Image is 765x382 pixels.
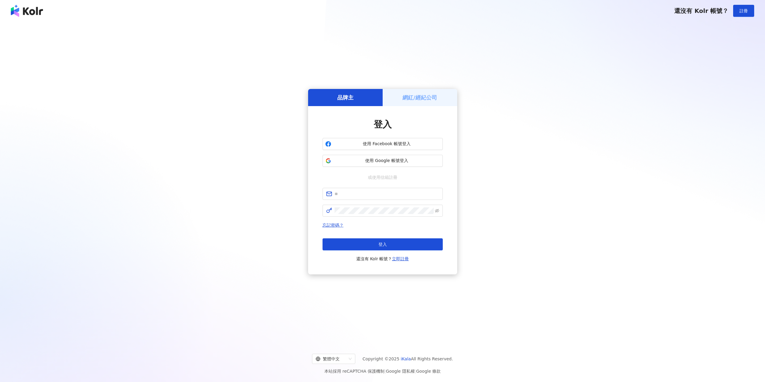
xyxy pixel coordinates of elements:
h5: 品牌主 [337,94,353,101]
span: 還沒有 Kolr 帳號？ [674,7,728,14]
span: | [415,369,416,374]
button: 註冊 [733,5,754,17]
span: 使用 Google 帳號登入 [334,158,440,164]
div: 繁體中文 [316,354,346,364]
span: 登入 [374,119,392,130]
a: Google 條款 [416,369,441,374]
span: 本站採用 reCAPTCHA 保護機制 [324,368,441,375]
a: 忘記密碼？ [323,223,344,228]
a: Google 隱私權 [386,369,415,374]
span: eye-invisible [435,209,439,213]
span: 註冊 [739,8,748,13]
button: 登入 [323,238,443,250]
a: iKala [401,356,411,361]
button: 使用 Facebook 帳號登入 [323,138,443,150]
span: Copyright © 2025 All Rights Reserved. [363,355,453,362]
span: 還沒有 Kolr 帳號？ [356,255,409,262]
span: 或使用信箱註冊 [364,174,402,181]
button: 使用 Google 帳號登入 [323,155,443,167]
span: | [384,369,386,374]
span: 登入 [378,242,387,247]
h5: 網紅/經紀公司 [402,94,437,101]
span: 使用 Facebook 帳號登入 [334,141,440,147]
img: logo [11,5,43,17]
a: 立即註冊 [392,256,409,261]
